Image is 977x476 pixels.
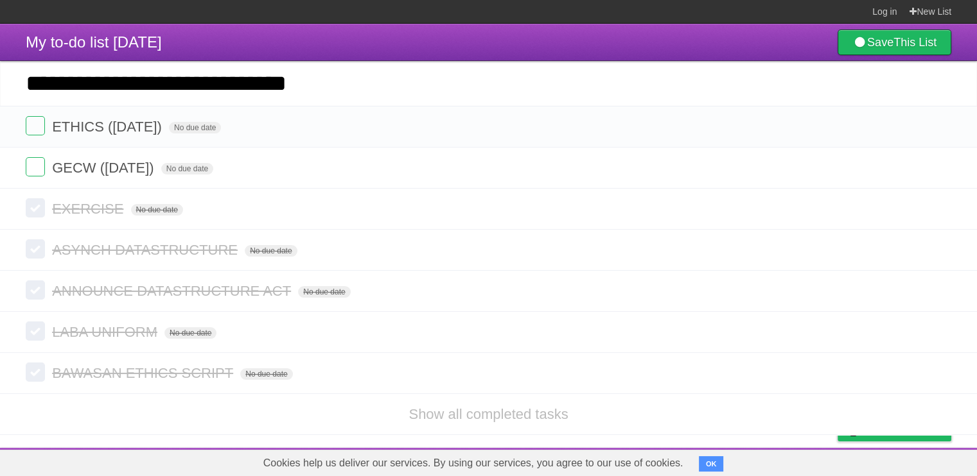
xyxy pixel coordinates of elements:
label: Done [26,198,45,217]
span: No due date [131,204,183,216]
label: Done [26,280,45,300]
span: BAWASAN ETHICS SCRIPT [52,365,236,381]
span: No due date [169,122,221,133]
span: No due date [240,368,292,380]
span: No due date [164,327,216,339]
a: SaveThis List [838,30,951,55]
label: Done [26,116,45,135]
span: GECW ([DATE]) [52,160,157,176]
span: My to-do list [DATE] [26,33,162,51]
span: EXERCISE [52,201,127,217]
b: This List [893,36,937,49]
span: LABA UNIFORM [52,324,161,340]
span: Buy me a coffee [865,418,945,441]
span: ASYNCH DATASTRUCTURE [52,242,241,258]
span: ANNOUNCE DATASTRUCTURE ACT [52,283,294,299]
label: Done [26,157,45,176]
button: OK [699,456,724,472]
span: No due date [161,163,213,174]
label: Done [26,239,45,259]
span: No due date [245,245,297,257]
span: ETHICS ([DATE]) [52,119,165,135]
label: Done [26,362,45,382]
a: Show all completed tasks [409,406,568,422]
label: Done [26,321,45,341]
span: No due date [298,286,350,298]
span: Cookies help us deliver our services. By using our services, you agree to our use of cookies. [251,450,696,476]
